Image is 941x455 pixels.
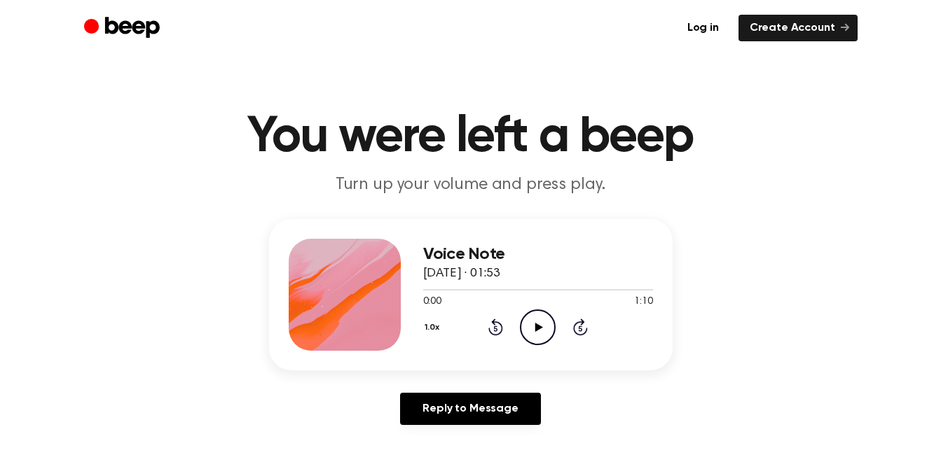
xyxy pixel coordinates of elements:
span: [DATE] · 01:53 [423,267,500,280]
p: Turn up your volume and press play. [202,174,740,197]
h3: Voice Note [423,245,653,264]
a: Beep [84,15,163,42]
span: 0:00 [423,295,441,309]
a: Log in [676,15,730,41]
a: Reply to Message [400,393,540,425]
a: Create Account [739,15,858,41]
span: 1:10 [634,295,652,309]
h1: You were left a beep [112,112,830,162]
button: 1.0x [423,316,445,339]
